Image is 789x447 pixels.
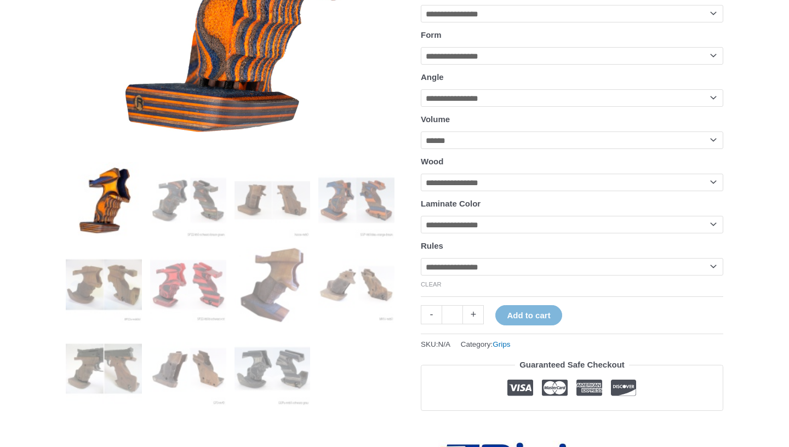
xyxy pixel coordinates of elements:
label: Laminate Color [421,199,481,208]
img: Rink Sport Pistol Grip [318,247,395,323]
img: Rink Grip for Sport Pistol - Image 6 [150,247,226,323]
label: Form [421,30,442,39]
a: + [463,305,484,324]
a: - [421,305,442,324]
img: Rink Grip for Sport Pistol - Image 11 [235,331,311,407]
label: Wood [421,157,443,166]
img: Rink Grip for Sport Pistol [66,162,142,238]
span: SKU: [421,337,450,351]
label: Volume [421,114,450,124]
img: Rink Grip for Sport Pistol - Image 10 [150,331,226,407]
label: Rules [421,241,443,250]
a: Clear options [421,281,442,288]
img: Rink Grip for Sport Pistol - Image 5 [66,247,142,323]
iframe: Customer reviews powered by Trustpilot [421,419,723,432]
span: Category: [461,337,511,351]
a: Grips [493,340,510,348]
button: Add to cart [495,305,562,325]
input: Product quantity [442,305,463,324]
img: Rink Grip for Sport Pistol - Image 7 [235,247,311,323]
img: Rink Grip for Sport Pistol - Image 9 [66,331,142,407]
legend: Guaranteed Safe Checkout [515,357,629,373]
span: N/A [438,340,451,348]
img: Rink Grip for Sport Pistol - Image 3 [235,162,311,238]
img: Rink Grip for Sport Pistol - Image 4 [318,162,395,238]
img: Rink Grip for Sport Pistol - Image 2 [150,162,226,238]
label: Angle [421,72,444,82]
